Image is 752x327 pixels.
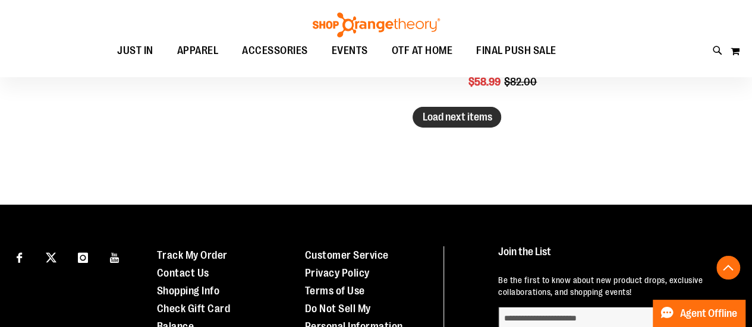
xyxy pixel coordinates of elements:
[157,249,228,261] a: Track My Order
[311,12,442,37] img: Shop Orangetheory
[464,37,568,64] a: FINAL PUSH SALE
[422,111,492,123] span: Load next items
[305,249,389,261] a: Customer Service
[498,274,731,298] p: Be the first to know about new product drops, exclusive collaborations, and shopping events!
[41,246,62,267] a: Visit our X page
[504,76,539,88] span: $82.00
[332,37,368,64] span: EVENTS
[305,267,370,279] a: Privacy Policy
[498,246,731,268] h4: Join the List
[305,285,365,297] a: Terms of Use
[105,37,165,65] a: JUST IN
[46,252,56,263] img: Twitter
[242,37,308,64] span: ACCESSORIES
[716,256,740,280] button: Back To Top
[468,76,502,88] span: $58.99
[157,267,209,279] a: Contact Us
[680,308,737,319] span: Agent Offline
[73,246,93,267] a: Visit our Instagram page
[117,37,153,64] span: JUST IN
[177,37,219,64] span: APPAREL
[165,37,231,65] a: APPAREL
[380,37,465,65] a: OTF AT HOME
[9,246,30,267] a: Visit our Facebook page
[476,37,556,64] span: FINAL PUSH SALE
[392,37,453,64] span: OTF AT HOME
[653,300,745,327] button: Agent Offline
[413,107,501,128] button: Load next items
[230,37,320,65] a: ACCESSORIES
[320,37,380,65] a: EVENTS
[105,246,125,267] a: Visit our Youtube page
[157,285,220,297] a: Shopping Info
